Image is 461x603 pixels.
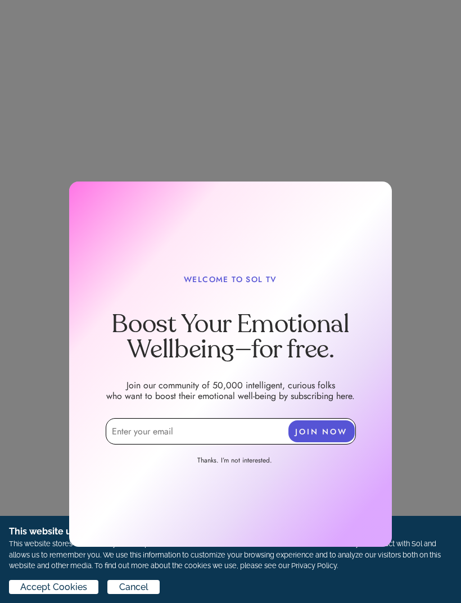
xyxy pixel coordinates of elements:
[78,275,383,284] p: WELCOME TO SOL TV
[78,380,383,401] p: Join our community of 50,000 intelligent, curious folks who want to boost their emotional well-be...
[288,420,355,442] button: JOIN NOW
[20,581,87,594] span: Accept Cookies
[9,538,452,571] p: This website stores cookies on your computer. These cookies are used to collect information about...
[9,525,452,538] h1: This website uses cookies
[119,581,148,594] span: Cancel
[9,580,98,594] button: Accept Cookies
[107,580,159,594] button: Cancel
[106,418,356,445] input: Enter your email
[170,456,300,468] a: Thanks. I’m not interested.
[78,312,383,363] h1: Boost Your Emotional Wellbeing—for free.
